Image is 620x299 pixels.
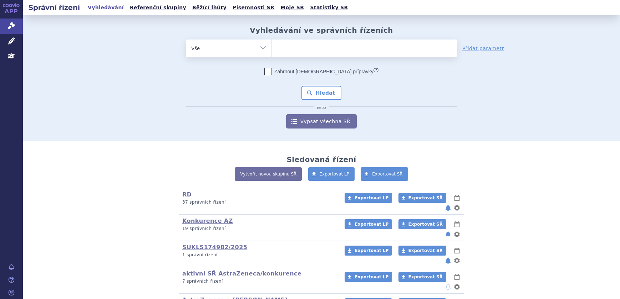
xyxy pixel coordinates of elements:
[444,230,452,238] button: notifikace
[230,3,276,12] a: Písemnosti SŘ
[398,193,446,203] a: Exportovat SŘ
[453,283,461,291] button: nastavení
[345,272,392,282] a: Exportovat LP
[128,3,188,12] a: Referenční skupiny
[408,274,443,279] span: Exportovat SŘ
[182,244,247,251] a: SUKLS174982/2025
[308,3,350,12] a: Statistiky SŘ
[453,220,461,229] button: lhůty
[308,167,355,181] a: Exportovat LP
[286,155,356,164] h2: Sledovaná řízení
[453,204,461,212] button: nastavení
[453,246,461,255] button: lhůty
[444,283,452,291] button: notifikace
[408,222,443,227] span: Exportovat SŘ
[398,219,446,229] a: Exportovat SŘ
[453,273,461,281] button: lhůty
[190,3,229,12] a: Běžící lhůty
[345,246,392,256] a: Exportovat LP
[398,272,446,282] a: Exportovat SŘ
[453,194,461,202] button: lhůty
[361,167,408,181] a: Exportovat SŘ
[444,204,452,212] button: notifikace
[250,26,393,35] h2: Vyhledávání ve správních řízeních
[182,217,233,224] a: Konkurence AZ
[355,222,388,227] span: Exportovat LP
[86,3,126,12] a: Vyhledávání
[301,86,342,100] button: Hledat
[408,195,443,200] span: Exportovat SŘ
[182,226,335,232] p: 19 správních řízení
[408,248,443,253] span: Exportovat SŘ
[182,191,192,198] a: RD
[444,256,452,265] button: notifikace
[345,193,392,203] a: Exportovat LP
[345,219,392,229] a: Exportovat LP
[182,278,335,284] p: 7 správních řízení
[23,2,86,12] h2: Správní řízení
[355,274,388,279] span: Exportovat LP
[398,246,446,256] a: Exportovat SŘ
[453,230,461,238] button: nastavení
[278,3,306,12] a: Moje SŘ
[453,256,461,265] button: nastavení
[182,252,335,258] p: 1 správní řízení
[182,270,301,277] a: aktivní SŘ AstraZeneca/konkurence
[355,248,388,253] span: Exportovat LP
[286,114,357,128] a: Vypsat všechna SŘ
[462,45,504,52] a: Přidat parametr
[182,199,335,205] p: 37 správních řízení
[264,68,378,75] label: Zahrnout [DEMOGRAPHIC_DATA] přípravky
[372,172,403,177] span: Exportovat SŘ
[235,167,302,181] a: Vytvořit novou skupinu SŘ
[355,195,388,200] span: Exportovat LP
[373,68,378,72] abbr: (?)
[314,106,330,110] i: nebo
[320,172,350,177] span: Exportovat LP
